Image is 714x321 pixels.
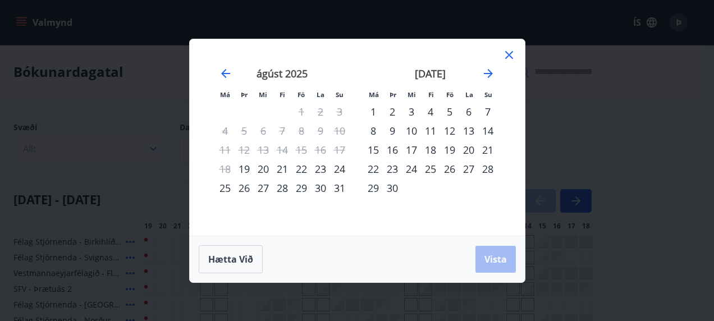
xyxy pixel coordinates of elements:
td: Not available. laugardagur, 2. ágúst 2025 [311,102,330,121]
td: Choose föstudagur, 29. ágúst 2025 as your check-in date. It’s available. [292,178,311,198]
td: Choose miðvikudagur, 3. september 2025 as your check-in date. It’s available. [402,102,421,121]
td: Not available. þriðjudagur, 12. ágúst 2025 [235,140,254,159]
div: 20 [254,159,273,178]
small: La [465,90,473,99]
div: 2 [383,102,402,121]
td: Choose fimmtudagur, 28. ágúst 2025 as your check-in date. It’s available. [273,178,292,198]
small: Mi [259,90,267,99]
div: 10 [402,121,421,140]
td: Not available. mánudagur, 4. ágúst 2025 [216,121,235,140]
td: Choose þriðjudagur, 19. ágúst 2025 as your check-in date. It’s available. [235,159,254,178]
td: Choose fimmtudagur, 11. september 2025 as your check-in date. It’s available. [421,121,440,140]
td: Not available. sunnudagur, 17. ágúst 2025 [330,140,349,159]
td: Not available. sunnudagur, 3. ágúst 2025 [330,102,349,121]
td: Choose föstudagur, 26. september 2025 as your check-in date. It’s available. [440,159,459,178]
div: 4 [421,102,440,121]
td: Choose fimmtudagur, 4. september 2025 as your check-in date. It’s available. [421,102,440,121]
div: 25 [421,159,440,178]
small: La [317,90,324,99]
small: Fö [297,90,305,99]
div: 26 [235,178,254,198]
td: Not available. miðvikudagur, 6. ágúst 2025 [254,121,273,140]
div: 16 [383,140,402,159]
td: Not available. föstudagur, 8. ágúst 2025 [292,121,311,140]
div: 5 [440,102,459,121]
small: Su [484,90,492,99]
small: Fi [428,90,434,99]
td: Choose miðvikudagur, 17. september 2025 as your check-in date. It’s available. [402,140,421,159]
div: 25 [216,178,235,198]
div: 26 [440,159,459,178]
div: 15 [364,140,383,159]
td: Choose mánudagur, 8. september 2025 as your check-in date. It’s available. [364,121,383,140]
div: 19 [440,140,459,159]
div: 27 [254,178,273,198]
td: Not available. þriðjudagur, 5. ágúst 2025 [235,121,254,140]
div: 29 [364,178,383,198]
div: 30 [383,178,402,198]
small: Su [336,90,344,99]
td: Choose miðvikudagur, 20. ágúst 2025 as your check-in date. It’s available. [254,159,273,178]
td: Not available. föstudagur, 1. ágúst 2025 [292,102,311,121]
td: Choose þriðjudagur, 16. september 2025 as your check-in date. It’s available. [383,140,402,159]
div: 13 [459,121,478,140]
td: Choose sunnudagur, 7. september 2025 as your check-in date. It’s available. [478,102,497,121]
div: Move backward to switch to the previous month. [219,67,232,80]
div: 12 [440,121,459,140]
td: Choose laugardagur, 27. september 2025 as your check-in date. It’s available. [459,159,478,178]
td: Choose laugardagur, 13. september 2025 as your check-in date. It’s available. [459,121,478,140]
div: 22 [292,159,311,178]
div: 21 [273,159,292,178]
td: Choose mánudagur, 29. september 2025 as your check-in date. It’s available. [364,178,383,198]
td: Choose þriðjudagur, 26. ágúst 2025 as your check-in date. It’s available. [235,178,254,198]
td: Choose mánudagur, 22. september 2025 as your check-in date. It’s available. [364,159,383,178]
td: Choose fimmtudagur, 18. september 2025 as your check-in date. It’s available. [421,140,440,159]
button: Hætta við [199,245,263,273]
span: Hætta við [208,253,253,265]
td: Choose laugardagur, 6. september 2025 as your check-in date. It’s available. [459,102,478,121]
div: 21 [478,140,497,159]
div: 28 [273,178,292,198]
div: 14 [478,121,497,140]
td: Choose sunnudagur, 21. september 2025 as your check-in date. It’s available. [478,140,497,159]
td: Choose þriðjudagur, 9. september 2025 as your check-in date. It’s available. [383,121,402,140]
td: Choose þriðjudagur, 2. september 2025 as your check-in date. It’s available. [383,102,402,121]
td: Choose miðvikudagur, 27. ágúst 2025 as your check-in date. It’s available. [254,178,273,198]
div: 6 [459,102,478,121]
div: 23 [383,159,402,178]
div: 17 [402,140,421,159]
div: 29 [292,178,311,198]
div: 24 [402,159,421,178]
td: Not available. mánudagur, 18. ágúst 2025 [216,159,235,178]
td: Not available. fimmtudagur, 7. ágúst 2025 [273,121,292,140]
small: Þr [241,90,248,99]
div: 20 [459,140,478,159]
small: Fö [446,90,454,99]
div: 30 [311,178,330,198]
td: Choose laugardagur, 20. september 2025 as your check-in date. It’s available. [459,140,478,159]
td: Choose mánudagur, 25. ágúst 2025 as your check-in date. It’s available. [216,178,235,198]
td: Choose miðvikudagur, 10. september 2025 as your check-in date. It’s available. [402,121,421,140]
td: Choose föstudagur, 5. september 2025 as your check-in date. It’s available. [440,102,459,121]
td: Choose fimmtudagur, 25. september 2025 as your check-in date. It’s available. [421,159,440,178]
strong: ágúst 2025 [257,67,308,80]
td: Choose sunnudagur, 24. ágúst 2025 as your check-in date. It’s available. [330,159,349,178]
td: Choose laugardagur, 23. ágúst 2025 as your check-in date. It’s available. [311,159,330,178]
td: Choose sunnudagur, 31. ágúst 2025 as your check-in date. It’s available. [330,178,349,198]
strong: [DATE] [415,67,446,80]
td: Not available. föstudagur, 15. ágúst 2025 [292,140,311,159]
div: 31 [330,178,349,198]
div: 23 [311,159,330,178]
div: 18 [421,140,440,159]
td: Not available. laugardagur, 16. ágúst 2025 [311,140,330,159]
div: Calendar [203,53,511,222]
td: Not available. laugardagur, 9. ágúst 2025 [311,121,330,140]
small: Mi [408,90,416,99]
td: Choose sunnudagur, 28. september 2025 as your check-in date. It’s available. [478,159,497,178]
div: 7 [478,102,497,121]
div: Move forward to switch to the next month. [482,67,495,80]
small: Þr [390,90,396,99]
div: 28 [478,159,497,178]
small: Fi [280,90,285,99]
small: Má [220,90,230,99]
